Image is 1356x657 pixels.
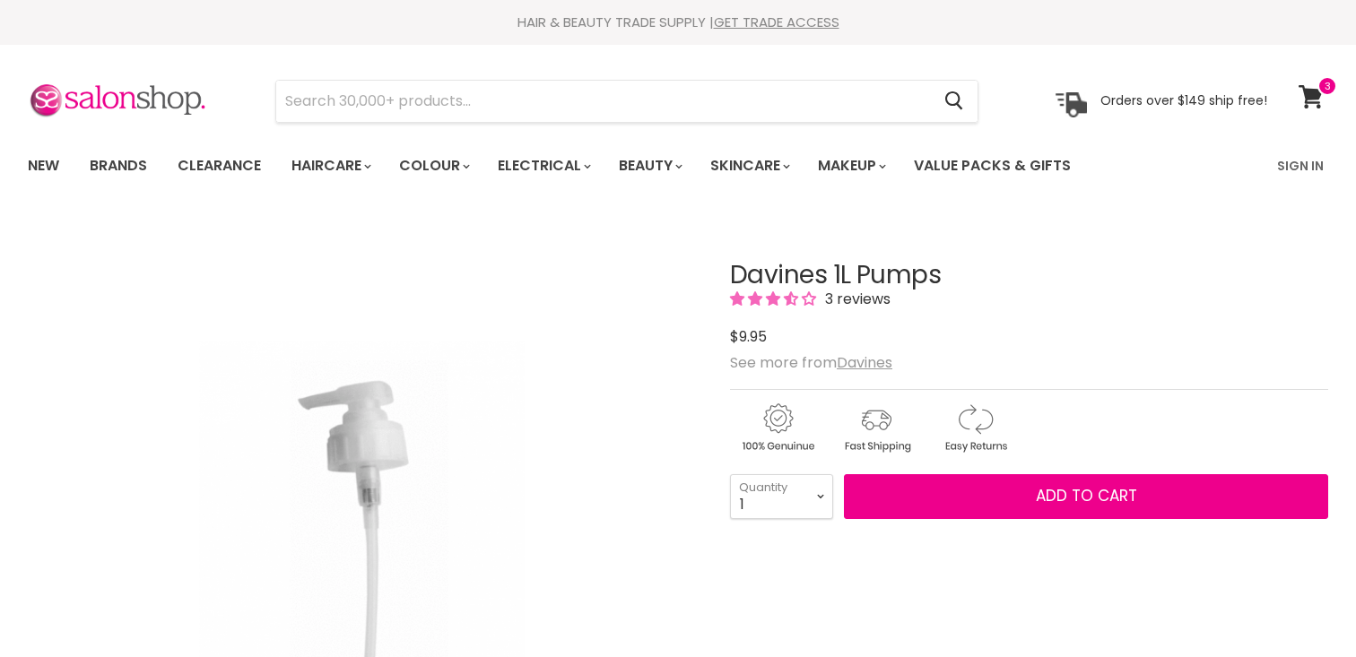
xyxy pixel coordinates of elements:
a: Sign In [1266,147,1334,185]
button: Add to cart [844,474,1328,519]
img: returns.gif [927,401,1022,455]
span: 3.67 stars [730,289,820,309]
h1: Davines 1L Pumps [730,262,1328,290]
nav: Main [5,140,1351,192]
span: See more from [730,352,892,373]
button: Search [930,81,978,122]
a: GET TRADE ACCESS [714,13,839,31]
img: shipping.gif [829,401,924,455]
div: HAIR & BEAUTY TRADE SUPPLY | [5,13,1351,31]
p: Orders over $149 ship free! [1100,92,1267,108]
a: Makeup [804,147,897,185]
select: Quantity [730,474,833,519]
a: Haircare [278,147,382,185]
input: Search [276,81,930,122]
img: genuine.gif [730,401,825,455]
a: Davines [837,352,892,373]
span: $9.95 [730,326,767,347]
a: Brands [76,147,161,185]
form: Product [275,80,978,123]
a: Value Packs & Gifts [900,147,1084,185]
span: 3 reviews [820,289,891,309]
ul: Main menu [14,140,1176,192]
a: Skincare [697,147,801,185]
a: Clearance [164,147,274,185]
a: Beauty [605,147,693,185]
a: Electrical [484,147,602,185]
span: Add to cart [1036,485,1137,506]
iframe: Gorgias live chat messenger [1266,573,1338,639]
a: Colour [386,147,481,185]
a: New [14,147,73,185]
